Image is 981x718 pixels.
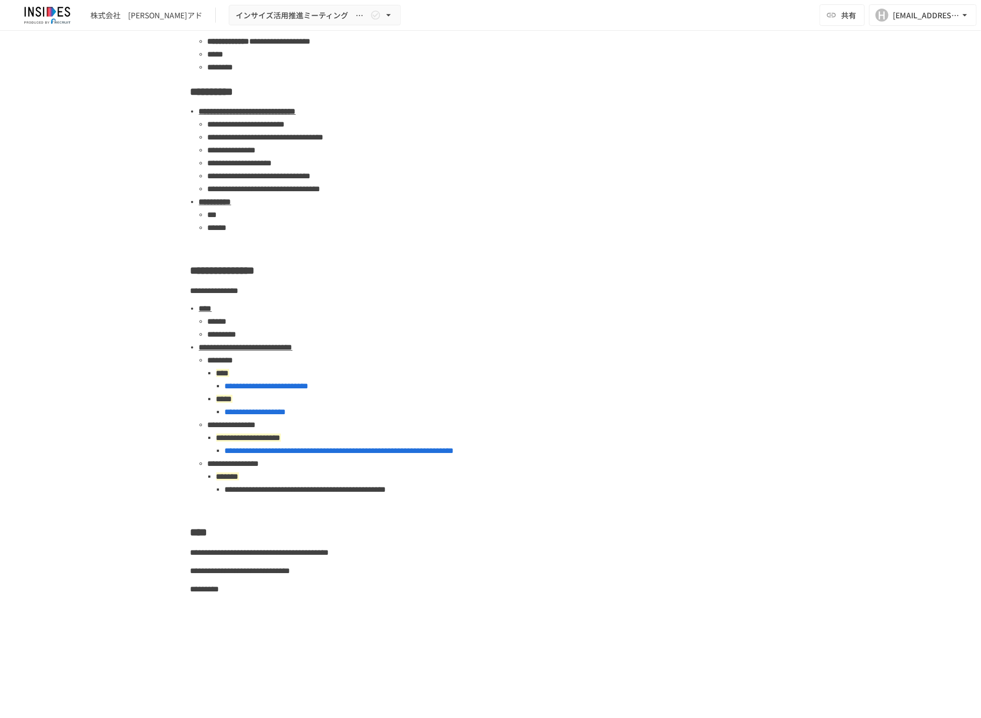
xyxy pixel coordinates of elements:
[236,9,368,22] span: インサイズ活用推進ミーティング ～2回目～
[869,4,977,26] button: H[EMAIL_ADDRESS][DOMAIN_NAME]
[13,6,82,24] img: JmGSPSkPjKwBq77AtHmwC7bJguQHJlCRQfAXtnx4WuV
[893,9,959,22] div: [EMAIL_ADDRESS][DOMAIN_NAME]
[229,5,401,26] button: インサイズ活用推進ミーティング ～2回目～
[820,4,865,26] button: 共有
[90,10,202,21] div: 株式会社 [PERSON_NAME]アド
[876,9,888,22] div: H
[841,9,856,21] span: 共有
